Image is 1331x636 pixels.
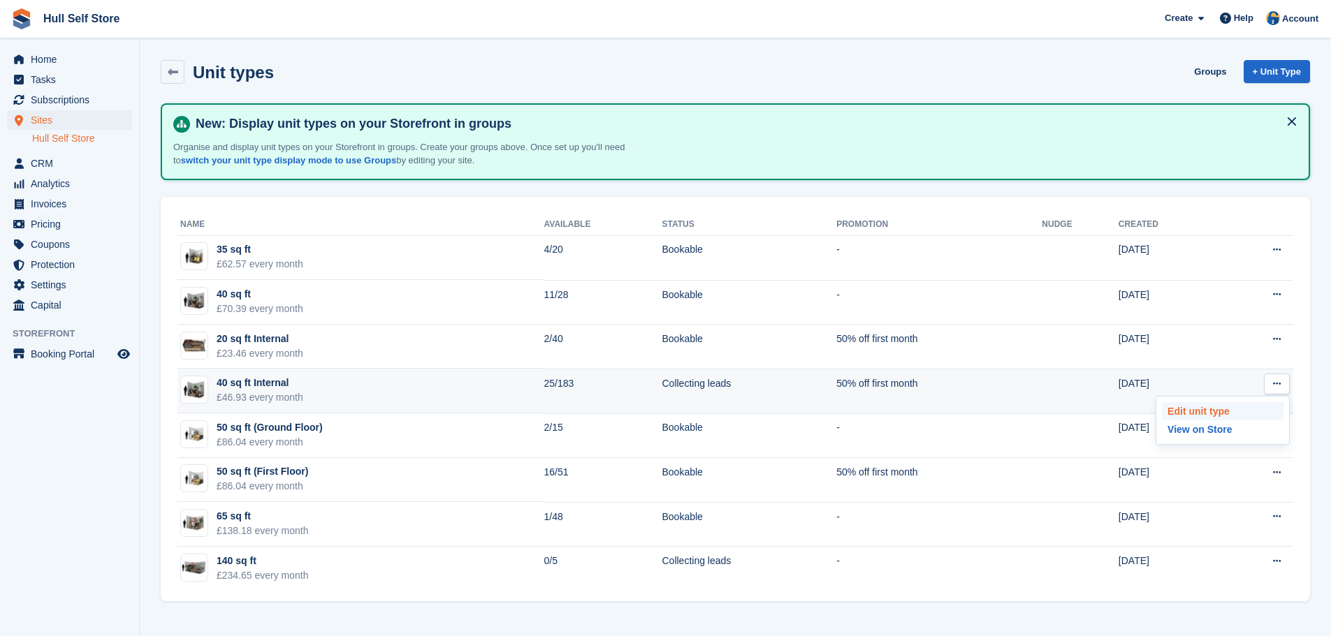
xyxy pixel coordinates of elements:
[662,547,836,591] td: Collecting leads
[1119,369,1219,413] td: [DATE]
[7,235,132,254] a: menu
[836,325,1042,369] td: 50% off first month
[32,132,132,145] a: Hull Self Store
[115,346,132,362] a: Preview store
[662,214,836,236] th: Status
[217,376,303,390] div: 40 sq ft Internal
[1234,11,1253,25] span: Help
[7,275,132,295] a: menu
[217,554,309,568] div: 140 sq ft
[1119,502,1219,547] td: [DATE]
[7,154,132,173] a: menu
[544,369,662,413] td: 25/183
[662,280,836,325] td: Bookable
[217,435,323,450] div: £86.04 every month
[662,458,836,503] td: Bookable
[31,275,115,295] span: Settings
[1042,214,1118,236] th: Nudge
[1244,60,1310,83] a: + Unit Type
[217,242,303,257] div: 35 sq ft
[217,257,303,272] div: £62.57 every month
[7,90,132,110] a: menu
[31,70,115,89] span: Tasks
[1162,420,1283,438] a: View on Store
[193,63,274,82] h2: Unit types
[181,424,208,445] img: 50-sqft-unit.jpg
[1119,458,1219,503] td: [DATE]
[31,255,115,274] span: Protection
[1119,413,1219,458] td: [DATE]
[217,346,303,361] div: £23.46 every month
[31,295,115,315] span: Capital
[217,332,303,346] div: 20 sq ft Internal
[1188,60,1232,83] a: Groups
[544,458,662,503] td: 16/51
[38,7,125,30] a: Hull Self Store
[662,235,836,280] td: Bookable
[1119,280,1219,325] td: [DATE]
[7,255,132,274] a: menu
[1162,402,1283,420] a: Edit unit type
[173,140,662,168] p: Organise and display unit types on your Storefront in groups. Create your groups above. Once set ...
[181,468,208,489] img: 50-sqft-unit.jpg
[7,295,132,315] a: menu
[836,280,1042,325] td: -
[217,420,323,435] div: 50 sq ft (Ground Floor)
[544,325,662,369] td: 2/40
[217,568,309,583] div: £234.65 every month
[662,413,836,458] td: Bookable
[836,502,1042,547] td: -
[181,246,208,267] img: 35-sqft-unit.jpg
[7,214,132,234] a: menu
[181,291,208,311] img: 40-sqft-unit%20(1).jpg
[544,214,662,236] th: Available
[544,280,662,325] td: 11/28
[836,369,1042,413] td: 50% off first month
[7,174,132,193] a: menu
[836,458,1042,503] td: 50% off first month
[662,325,836,369] td: Bookable
[836,413,1042,458] td: -
[31,90,115,110] span: Subscriptions
[181,380,208,400] img: 40-sqft-unit%20(1).jpg
[7,50,132,69] a: menu
[181,557,208,577] img: 140-sqft-unit.jpg
[662,502,836,547] td: Bookable
[13,327,139,341] span: Storefront
[31,344,115,364] span: Booking Portal
[217,302,303,316] div: £70.39 every month
[836,235,1042,280] td: -
[544,502,662,547] td: 1/48
[544,235,662,280] td: 4/20
[7,344,132,364] a: menu
[31,154,115,173] span: CRM
[7,194,132,214] a: menu
[544,413,662,458] td: 2/15
[31,174,115,193] span: Analytics
[217,509,309,524] div: 65 sq ft
[544,547,662,591] td: 0/5
[31,50,115,69] span: Home
[7,110,132,130] a: menu
[217,287,303,302] div: 40 sq ft
[1119,547,1219,591] td: [DATE]
[181,155,396,165] a: switch your unit type display mode to use Groups
[217,479,308,494] div: £86.04 every month
[1266,11,1280,25] img: Hull Self Store
[217,464,308,479] div: 50 sq ft (First Floor)
[190,116,1297,132] h4: New: Display unit types on your Storefront in groups
[1119,214,1219,236] th: Created
[836,547,1042,591] td: -
[1119,235,1219,280] td: [DATE]
[1165,11,1193,25] span: Create
[11,8,32,29] img: stora-icon-8386f47178a22dfd0bd8f6a31ec36ba5ce8667c1dd55bd0f319d3a0aa187defe.svg
[217,524,309,538] div: £138.18 every month
[217,390,303,405] div: £46.93 every month
[31,194,115,214] span: Invoices
[31,214,115,234] span: Pricing
[31,110,115,130] span: Sites
[181,513,208,533] img: 64-sqft-unit.jpg
[181,332,208,359] img: Screenshot%202024-12-03%20103022.jpg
